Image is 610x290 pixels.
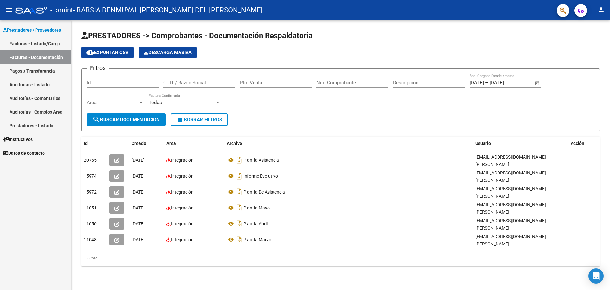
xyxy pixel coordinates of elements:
[139,47,197,58] app-download-masive: Descarga masiva de comprobantes (adjuntos)
[475,141,491,146] span: Usuario
[84,189,97,195] span: 15972
[235,171,243,181] i: Descargar documento
[87,64,109,73] h3: Filtros
[243,205,270,210] span: Planilla Mayo
[235,219,243,229] i: Descargar documento
[84,173,97,179] span: 15974
[92,116,100,123] mat-icon: search
[3,136,33,143] span: Instructivos
[84,237,97,242] span: 11048
[86,48,94,56] mat-icon: cloud_download
[243,237,271,242] span: Planilla Marzo
[485,80,488,86] span: –
[171,205,193,210] span: Integración
[243,189,285,195] span: Planilla De Asistencia
[475,202,548,215] span: [EMAIL_ADDRESS][DOMAIN_NAME] - [PERSON_NAME]
[132,205,145,210] span: [DATE]
[235,235,243,245] i: Descargar documento
[171,173,193,179] span: Integración
[132,173,145,179] span: [DATE]
[3,150,45,157] span: Datos de contacto
[81,250,600,266] div: 6 total
[149,100,162,105] span: Todos
[132,237,145,242] span: [DATE]
[144,50,192,55] span: Descarga Masiva
[475,218,548,230] span: [EMAIL_ADDRESS][DOMAIN_NAME] - [PERSON_NAME]
[470,80,484,86] input: Start date
[132,141,146,146] span: Creado
[87,113,166,126] button: Buscar Documentacion
[139,47,197,58] button: Descarga Masiva
[235,187,243,197] i: Descargar documento
[171,158,193,163] span: Integración
[132,158,145,163] span: [DATE]
[166,141,176,146] span: Area
[171,237,193,242] span: Integración
[84,141,88,146] span: Id
[473,137,568,150] datatable-header-cell: Usuario
[243,221,268,226] span: Planilla Abril
[475,154,548,167] span: [EMAIL_ADDRESS][DOMAIN_NAME] - [PERSON_NAME]
[475,234,548,246] span: [EMAIL_ADDRESS][DOMAIN_NAME] - [PERSON_NAME]
[568,137,600,150] datatable-header-cell: Acción
[5,6,13,14] mat-icon: menu
[3,26,61,33] span: Prestadores / Proveedores
[475,186,548,199] span: [EMAIL_ADDRESS][DOMAIN_NAME] - [PERSON_NAME]
[235,155,243,165] i: Descargar documento
[176,116,184,123] mat-icon: delete
[81,137,107,150] datatable-header-cell: Id
[224,137,473,150] datatable-header-cell: Archivo
[243,173,278,179] span: Informe Evolutivo
[50,3,73,17] span: - omint
[84,158,97,163] span: 20755
[243,158,279,163] span: Planilla Asistencia
[81,47,134,58] button: Exportar CSV
[132,221,145,226] span: [DATE]
[597,6,605,14] mat-icon: person
[73,3,263,17] span: - BABSIA BENMUYAL [PERSON_NAME] DEL [PERSON_NAME]
[588,268,604,284] div: Open Intercom Messenger
[87,100,138,105] span: Área
[84,221,97,226] span: 11050
[490,80,520,86] input: End date
[92,117,160,123] span: Buscar Documentacion
[235,203,243,213] i: Descargar documento
[132,189,145,195] span: [DATE]
[86,50,129,55] span: Exportar CSV
[176,117,222,123] span: Borrar Filtros
[81,31,313,40] span: PRESTADORES -> Comprobantes - Documentación Respaldatoria
[164,137,224,150] datatable-header-cell: Area
[171,113,228,126] button: Borrar Filtros
[129,137,164,150] datatable-header-cell: Creado
[171,189,193,195] span: Integración
[84,205,97,210] span: 11051
[171,221,193,226] span: Integración
[475,170,548,183] span: [EMAIL_ADDRESS][DOMAIN_NAME] - [PERSON_NAME]
[227,141,242,146] span: Archivo
[534,80,541,87] button: Open calendar
[571,141,584,146] span: Acción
